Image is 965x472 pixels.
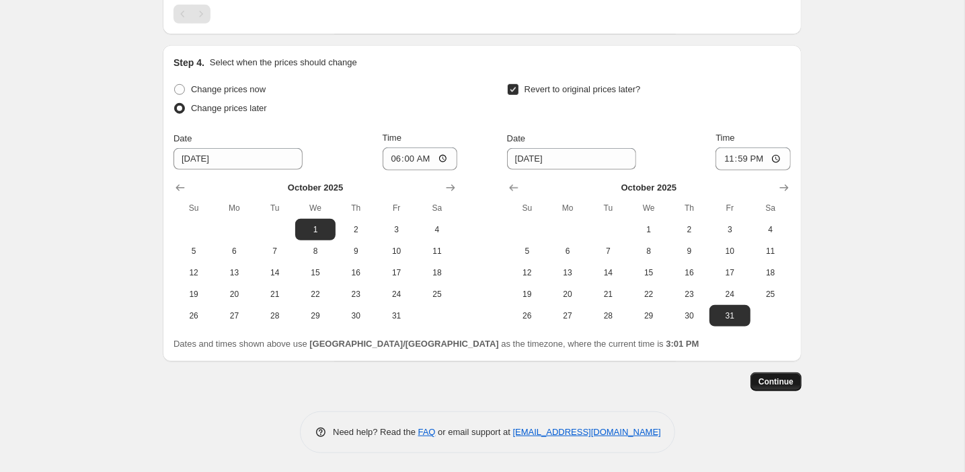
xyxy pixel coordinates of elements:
[593,310,623,321] span: 28
[507,305,547,327] button: Sunday October 26 2025
[553,203,582,213] span: Mo
[382,224,412,235] span: 3
[336,219,376,240] button: Thursday October 2 2025
[674,203,704,213] span: Th
[173,56,204,69] h2: Step 4.
[756,246,785,257] span: 11
[214,240,254,262] button: Monday October 6 2025
[260,203,290,213] span: Tu
[512,289,542,300] span: 19
[750,240,791,262] button: Saturday October 11 2025
[716,147,791,170] input: 12:00
[593,267,623,278] span: 14
[669,219,709,240] button: Thursday October 2 2025
[341,289,371,300] span: 23
[709,219,750,240] button: Friday October 3 2025
[260,310,290,321] span: 28
[750,283,791,305] button: Saturday October 25 2025
[336,197,376,219] th: Thursday
[214,305,254,327] button: Monday October 27 2025
[383,133,401,143] span: Time
[382,289,412,300] span: 24
[674,310,704,321] span: 30
[219,267,249,278] span: 13
[507,283,547,305] button: Sunday October 19 2025
[759,376,794,387] span: Continue
[674,224,704,235] span: 2
[382,203,412,213] span: Fr
[588,305,628,327] button: Tuesday October 28 2025
[756,289,785,300] span: 25
[512,267,542,278] span: 12
[669,197,709,219] th: Thursday
[301,224,330,235] span: 1
[173,5,210,24] nav: Pagination
[210,56,357,69] p: Select when the prices should change
[629,262,669,283] button: Wednesday October 15 2025
[507,262,547,283] button: Sunday October 12 2025
[336,305,376,327] button: Thursday October 30 2025
[417,197,457,219] th: Saturday
[295,262,336,283] button: Wednesday October 15 2025
[341,224,371,235] span: 2
[547,305,588,327] button: Monday October 27 2025
[301,267,330,278] span: 15
[634,224,664,235] span: 1
[553,267,582,278] span: 13
[422,289,452,300] span: 25
[547,197,588,219] th: Monday
[588,262,628,283] button: Tuesday October 14 2025
[173,262,214,283] button: Sunday October 12 2025
[750,197,791,219] th: Saturday
[417,262,457,283] button: Saturday October 18 2025
[629,305,669,327] button: Wednesday October 29 2025
[422,224,452,235] span: 4
[179,203,208,213] span: Su
[507,240,547,262] button: Sunday October 5 2025
[377,283,417,305] button: Friday October 24 2025
[750,219,791,240] button: Saturday October 4 2025
[441,178,460,197] button: Show next month, November 2025
[666,339,699,349] b: 3:01 PM
[171,178,190,197] button: Show previous month, September 2025
[674,289,704,300] span: 23
[295,283,336,305] button: Wednesday October 22 2025
[219,310,249,321] span: 27
[382,246,412,257] span: 10
[674,246,704,257] span: 9
[341,203,371,213] span: Th
[669,283,709,305] button: Thursday October 23 2025
[715,203,744,213] span: Fr
[173,283,214,305] button: Sunday October 19 2025
[593,289,623,300] span: 21
[173,148,303,170] input: 9/23/2025
[547,262,588,283] button: Monday October 13 2025
[629,240,669,262] button: Wednesday October 8 2025
[383,147,458,170] input: 12:00
[709,262,750,283] button: Friday October 17 2025
[422,246,452,257] span: 11
[507,133,525,143] span: Date
[301,310,330,321] span: 29
[634,203,664,213] span: We
[669,305,709,327] button: Thursday October 30 2025
[377,262,417,283] button: Friday October 17 2025
[634,267,664,278] span: 15
[756,203,785,213] span: Sa
[634,246,664,257] span: 8
[377,240,417,262] button: Friday October 10 2025
[504,178,523,197] button: Show previous month, September 2025
[255,283,295,305] button: Tuesday October 21 2025
[507,197,547,219] th: Sunday
[333,427,418,437] span: Need help? Read the
[301,203,330,213] span: We
[750,372,802,391] button: Continue
[377,197,417,219] th: Friday
[173,305,214,327] button: Sunday October 26 2025
[588,197,628,219] th: Tuesday
[709,283,750,305] button: Friday October 24 2025
[260,246,290,257] span: 7
[191,103,267,113] span: Change prices later
[715,246,744,257] span: 10
[547,283,588,305] button: Monday October 20 2025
